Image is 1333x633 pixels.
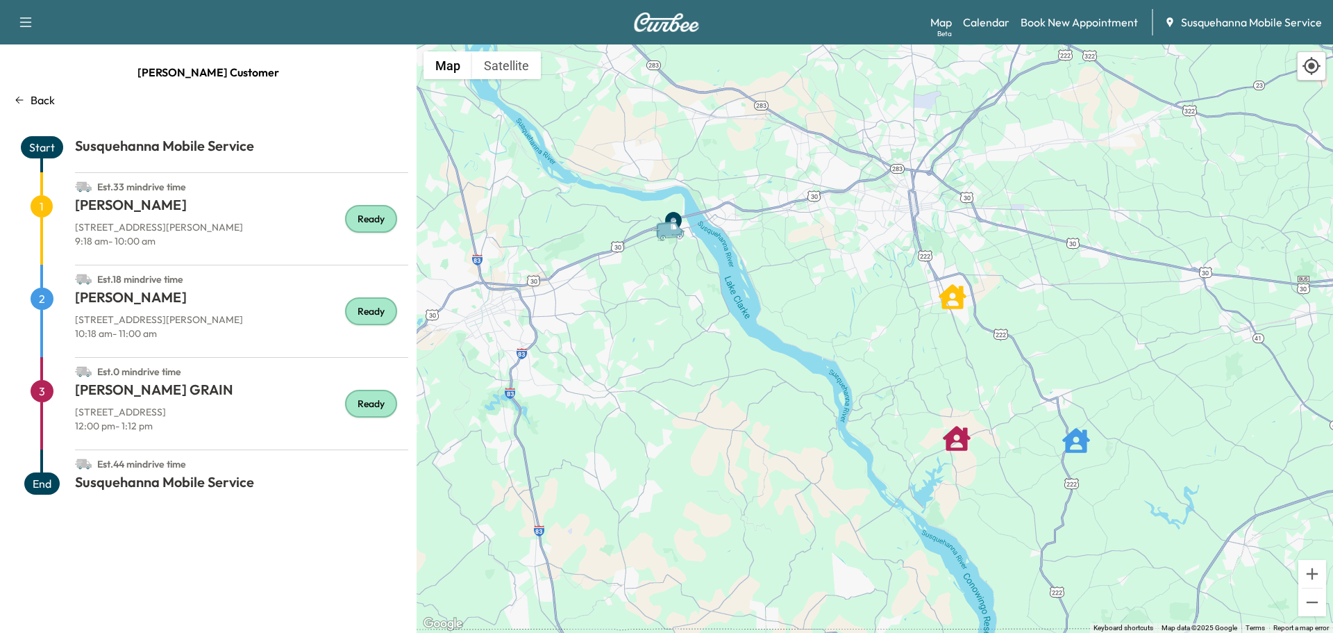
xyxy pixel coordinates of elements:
[943,418,971,445] gmp-advanced-marker: RISSER GRAIN
[1181,14,1322,31] span: Susquehanna Mobile Service
[420,615,466,633] a: Open this area in Google Maps (opens a new window)
[31,288,53,310] span: 2
[31,380,53,402] span: 3
[1021,14,1138,31] a: Book New Appointment
[75,220,408,234] p: [STREET_ADDRESS][PERSON_NAME]
[97,365,181,378] span: Est. 0 min drive time
[1298,589,1326,616] button: Zoom out
[424,51,472,79] button: Show street map
[1246,624,1265,632] a: Terms (opens in new tab)
[75,288,408,313] h1: [PERSON_NAME]
[963,14,1009,31] a: Calendar
[75,195,408,220] h1: [PERSON_NAME]
[345,205,397,233] div: Ready
[1298,560,1326,588] button: Zoom in
[472,51,541,79] button: Show satellite imagery
[97,458,186,470] span: Est. 44 min drive time
[1093,623,1153,633] button: Keyboard shortcuts
[75,405,408,419] p: [STREET_ADDRESS]
[97,273,183,286] span: Est. 18 min drive time
[649,206,698,231] gmp-advanced-marker: Van
[75,313,408,327] p: [STREET_ADDRESS][PERSON_NAME]
[75,136,408,161] h1: Susquehanna Mobile Service
[75,327,408,340] p: 10:18 am - 11:00 am
[1062,420,1090,447] gmp-advanced-marker: DAN MCCALL
[75,380,408,405] h1: [PERSON_NAME] GRAIN
[75,419,408,433] p: 12:00 pm - 1:12 pm
[31,195,53,217] span: 1
[660,203,687,231] gmp-advanced-marker: End Point
[937,28,952,39] div: Beta
[930,14,952,31] a: MapBeta
[1162,624,1237,632] span: Map data ©2025 Google
[345,390,397,418] div: Ready
[75,472,408,498] h1: Susquehanna Mobile Service
[420,615,466,633] img: Google
[24,472,60,495] span: End
[345,297,397,325] div: Ready
[75,234,408,248] p: 9:18 am - 10:00 am
[1273,624,1329,632] a: Report a map error
[21,136,63,158] span: Start
[31,92,55,108] p: Back
[1297,51,1326,81] div: Recenter map
[97,181,186,193] span: Est. 33 min drive time
[633,13,700,32] img: Curbee Logo
[137,58,279,86] span: [PERSON_NAME] Customer
[939,276,966,304] gmp-advanced-marker: DARREN PRAY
